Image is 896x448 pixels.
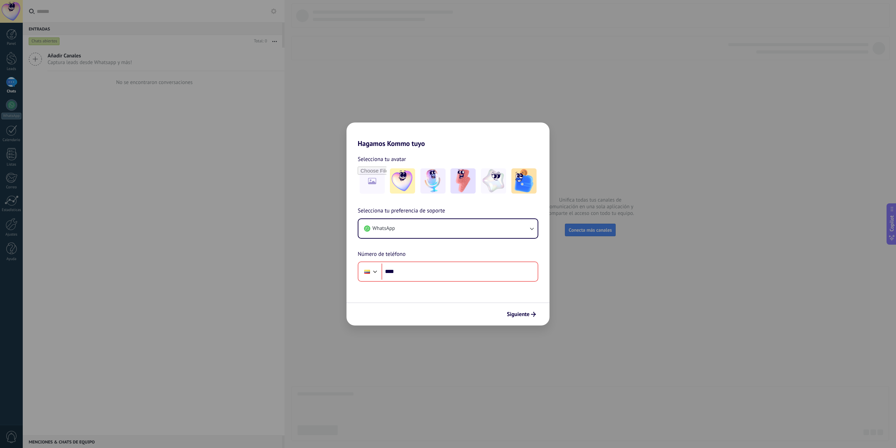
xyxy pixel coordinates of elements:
[420,168,446,194] img: -2.jpeg
[504,308,539,320] button: Siguiente
[360,264,374,279] div: Ecuador: + 593
[372,225,395,232] span: WhatsApp
[346,122,549,148] h2: Hagamos Kommo tuyo
[450,168,476,194] img: -3.jpeg
[481,168,506,194] img: -4.jpeg
[358,155,406,164] span: Selecciona tu avatar
[507,312,530,317] span: Siguiente
[358,206,445,216] span: Selecciona tu preferencia de soporte
[358,250,406,259] span: Número de teléfono
[358,219,538,238] button: WhatsApp
[390,168,415,194] img: -1.jpeg
[511,168,537,194] img: -5.jpeg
